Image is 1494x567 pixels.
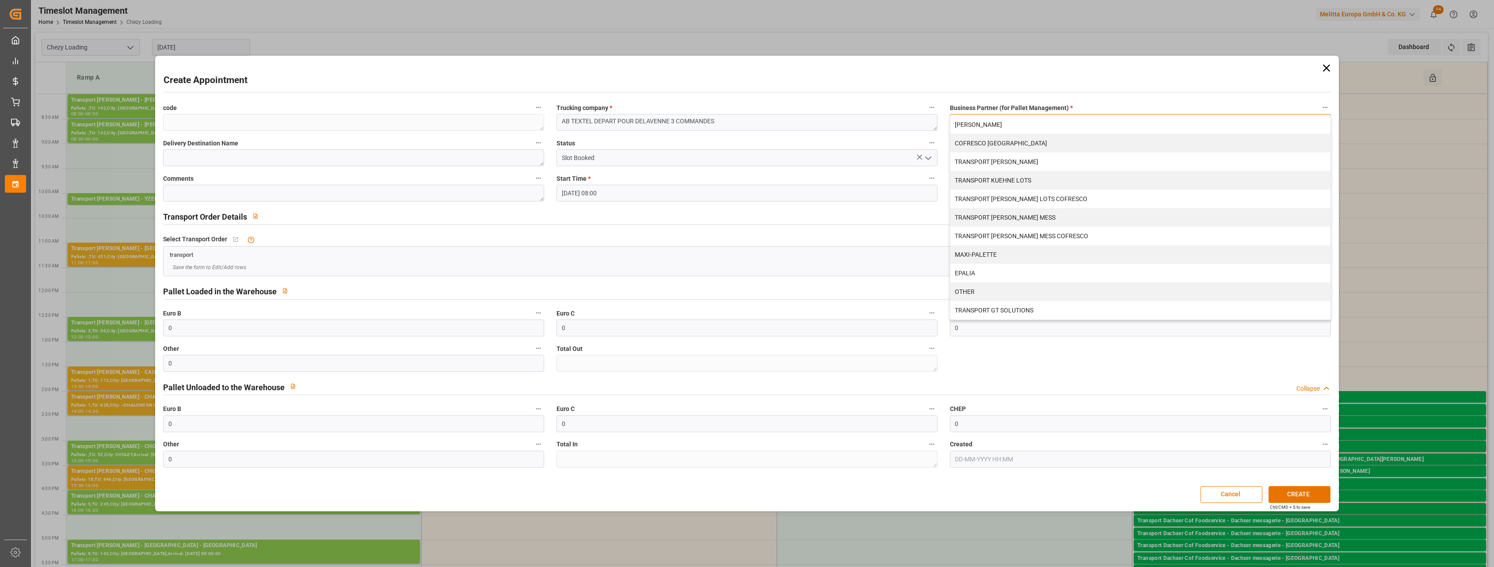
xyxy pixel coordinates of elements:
button: View description [247,208,264,225]
button: Created [1319,438,1331,450]
div: TRANSPORT [PERSON_NAME] MESS [950,208,1330,227]
div: TRANSPORT [PERSON_NAME] MESS COFRESCO [950,227,1330,245]
span: Created [950,440,972,449]
h2: Pallet Unloaded to the Warehouse [163,381,285,393]
button: Euro C [926,403,938,415]
span: Euro B [163,404,181,414]
div: EPALIA [950,264,1330,282]
div: TRANSPORT GT SOLUTIONS [950,301,1330,320]
span: Total Out [556,344,583,354]
a: transport [170,251,193,258]
div: Ctrl/CMD + S to save [1270,504,1310,510]
div: TRANSPORT KUEHNE LOTS [950,171,1330,190]
button: Other [533,438,544,450]
button: Trucking company * [926,102,938,113]
button: Other [533,342,544,354]
input: Type to search/select [556,149,938,166]
span: Euro C [556,309,575,318]
div: COFRESCO [GEOGRAPHIC_DATA] [950,134,1330,152]
span: Select Transport Order [163,235,227,244]
button: open menu [921,151,934,165]
div: MAXI-PALETTE [950,245,1330,264]
button: Status [926,137,938,148]
button: Delivery Destination Name [533,137,544,148]
button: Comments [533,172,544,184]
h2: Create Appointment [164,73,248,88]
span: CHEP [950,404,966,414]
span: Other [163,344,179,354]
div: TRANSPORT [PERSON_NAME] [950,152,1330,171]
h2: Transport Order Details [163,211,247,223]
button: Start Time * [926,172,938,184]
span: Status [556,139,575,148]
input: DD-MM-YYYY HH:MM [556,185,938,202]
button: Business Partner (for Pallet Management) * [1319,102,1331,113]
button: Total In [926,438,938,450]
span: code [163,103,177,113]
div: TRANSPORT [PERSON_NAME] LOTS COFRESCO [950,190,1330,208]
button: Euro B [533,403,544,415]
div: [PERSON_NAME] [950,115,1330,134]
textarea: AB TEXTEL DEPART POUR DELAVENNE 3 COMMANDES [556,114,938,131]
span: Start Time [556,174,591,183]
span: Comments [163,174,194,183]
button: Euro B [533,307,544,319]
span: Save the form to Edit/Add rows [173,263,246,271]
button: Cancel [1201,486,1262,503]
span: Euro C [556,404,575,414]
button: View description [285,378,301,395]
span: Business Partner (for Pallet Management) [950,103,1073,113]
div: Collapse [1296,384,1320,393]
span: Other [163,440,179,449]
button: CHEP [1319,403,1331,415]
span: Euro B [163,309,181,318]
button: close menu [950,114,1331,131]
button: View description [277,282,293,299]
input: DD-MM-YYYY HH:MM [950,451,1331,468]
button: code [533,102,544,113]
div: OTHER [950,282,1330,301]
button: Total Out [926,342,938,354]
h2: Pallet Loaded in the Warehouse [163,285,277,297]
button: CREATE [1269,486,1330,503]
button: Euro C [926,307,938,319]
span: Delivery Destination Name [163,139,238,148]
span: Total In [556,440,578,449]
span: Trucking company [556,103,612,113]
